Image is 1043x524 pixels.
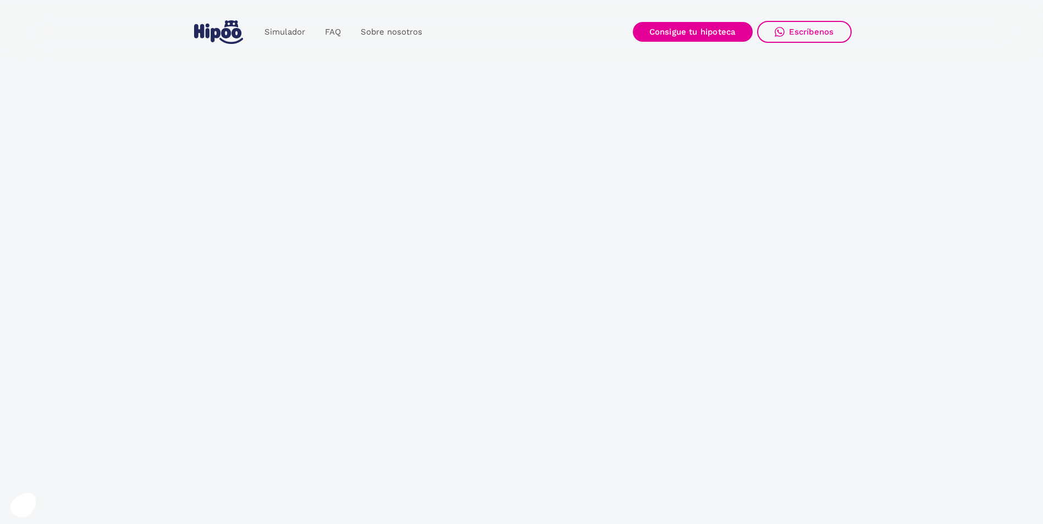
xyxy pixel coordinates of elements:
[255,21,315,43] a: Simulador
[315,21,351,43] a: FAQ
[351,21,432,43] a: Sobre nosotros
[192,16,246,48] a: home
[757,21,852,43] a: Escríbenos
[789,27,834,37] div: Escríbenos
[633,22,753,42] a: Consigue tu hipoteca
